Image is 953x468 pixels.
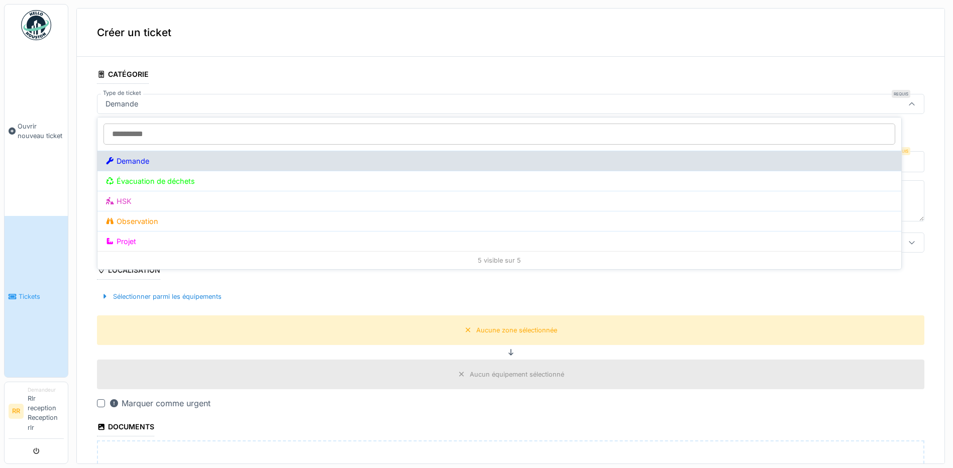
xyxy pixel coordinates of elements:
[109,397,210,409] div: Marquer comme urgent
[18,122,64,141] span: Ouvrir nouveau ticket
[101,89,143,97] label: Type de ticket
[105,176,195,187] div: Évacuation de déchets
[97,67,149,84] div: Catégorie
[5,216,68,377] a: Tickets
[97,263,160,280] div: Localisation
[28,386,64,394] div: Demandeur
[105,156,149,167] div: Demande
[101,98,142,109] div: Demande
[892,90,910,98] div: Requis
[97,290,226,303] div: Sélectionner parmi les équipements
[105,216,158,227] div: Observation
[9,386,64,439] a: RR DemandeurRlr reception Reception rlr
[105,236,136,247] div: Projet
[9,404,24,419] li: RR
[476,325,557,335] div: Aucune zone sélectionnée
[28,386,64,436] li: Rlr reception Reception rlr
[5,46,68,216] a: Ouvrir nouveau ticket
[97,251,901,269] div: 5 visible sur 5
[19,292,64,301] span: Tickets
[21,10,51,40] img: Badge_color-CXgf-gQk.svg
[97,419,154,436] div: Documents
[105,196,132,207] div: HSK
[77,9,944,57] div: Créer un ticket
[470,370,564,379] div: Aucun équipement sélectionné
